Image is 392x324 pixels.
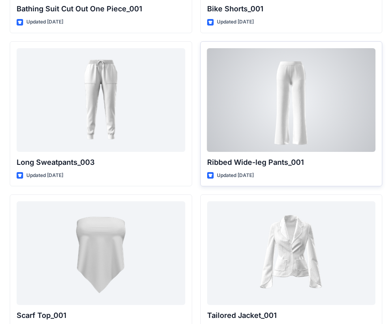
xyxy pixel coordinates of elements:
p: Updated [DATE] [26,18,63,26]
a: Scarf Top_001 [17,201,185,305]
p: Updated [DATE] [26,171,63,180]
p: Ribbed Wide-leg Pants_001 [207,157,376,168]
p: Bathing Suit Cut Out One Piece_001 [17,3,185,15]
p: Scarf Top_001 [17,310,185,321]
p: Updated [DATE] [217,171,254,180]
p: Long Sweatpants_003 [17,157,185,168]
p: Bike Shorts_001 [207,3,376,15]
p: Tailored Jacket_001 [207,310,376,321]
a: Long Sweatpants_003 [17,48,185,152]
a: Tailored Jacket_001 [207,201,376,305]
a: Ribbed Wide-leg Pants_001 [207,48,376,152]
p: Updated [DATE] [217,18,254,26]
